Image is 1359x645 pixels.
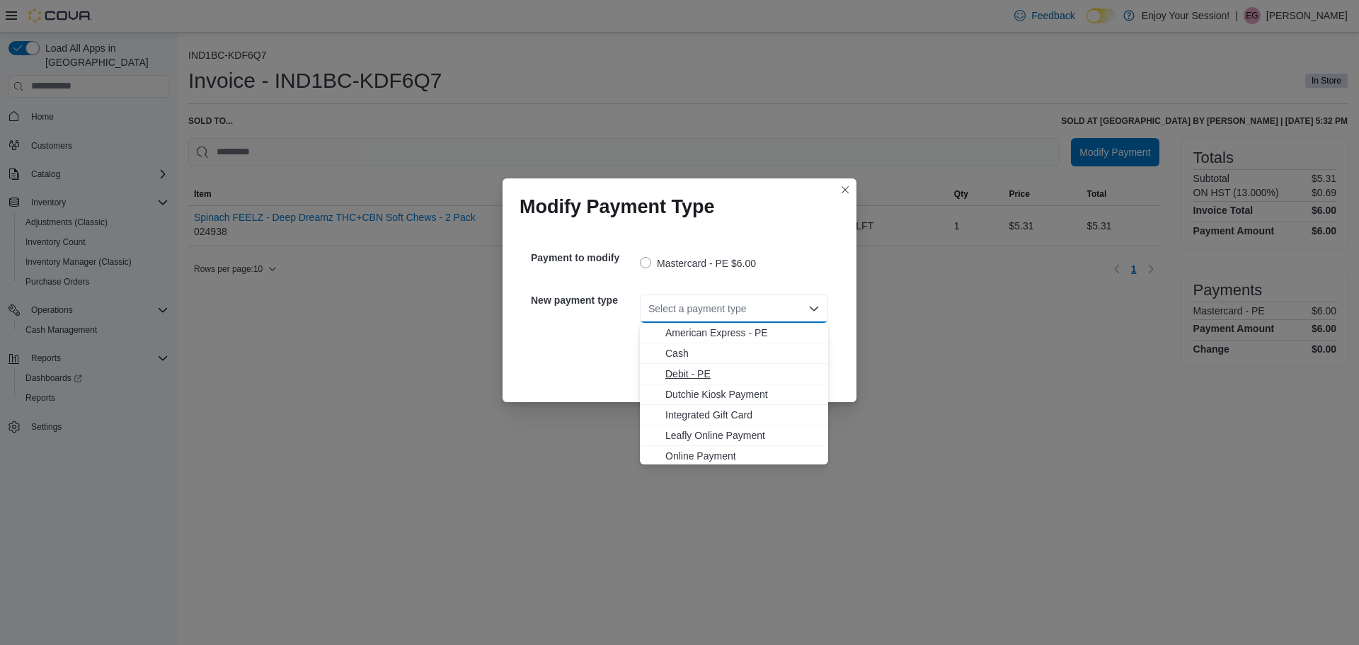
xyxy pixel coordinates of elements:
button: Online Payment [640,446,828,467]
span: Cash [665,346,820,360]
button: Closes this modal window [837,181,854,198]
span: Dutchie Kiosk Payment [665,387,820,401]
button: American Express - PE [640,323,828,343]
h5: New payment type [531,286,637,314]
input: Accessible screen reader label [648,300,650,317]
button: Cash [640,343,828,364]
h1: Modify Payment Type [520,195,715,218]
span: Integrated Gift Card [665,408,820,422]
span: Leafly Online Payment [665,428,820,443]
button: Leafly Online Payment [640,426,828,446]
h5: Payment to modify [531,244,637,272]
button: Close list of options [808,303,820,314]
button: Debit - PE [640,364,828,384]
span: Online Payment [665,449,820,463]
span: Debit - PE [665,367,820,381]
div: Choose from the following options [640,323,828,487]
label: Mastercard - PE $6.00 [640,255,756,272]
span: American Express - PE [665,326,820,340]
button: Dutchie Kiosk Payment [640,384,828,405]
button: Integrated Gift Card [640,405,828,426]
